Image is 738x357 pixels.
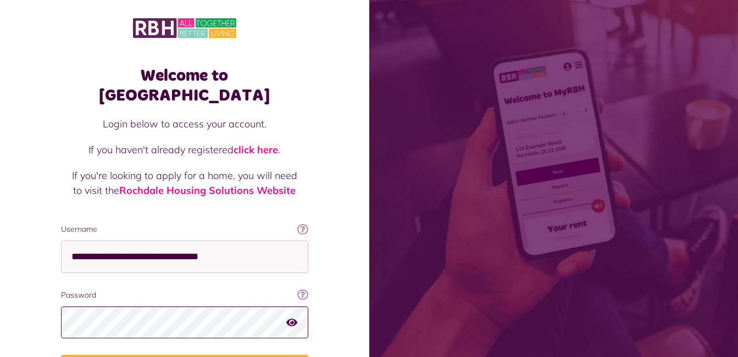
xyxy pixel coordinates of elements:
a: Rochdale Housing Solutions Website [119,184,296,197]
img: MyRBH [133,16,236,40]
p: If you haven't already registered . [72,142,297,157]
h1: Welcome to [GEOGRAPHIC_DATA] [61,66,308,105]
p: If you're looking to apply for a home, you will need to visit the [72,168,297,198]
p: Login below to access your account. [72,116,297,131]
a: click here [234,143,278,156]
label: Username [61,224,308,235]
label: Password [61,289,308,301]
